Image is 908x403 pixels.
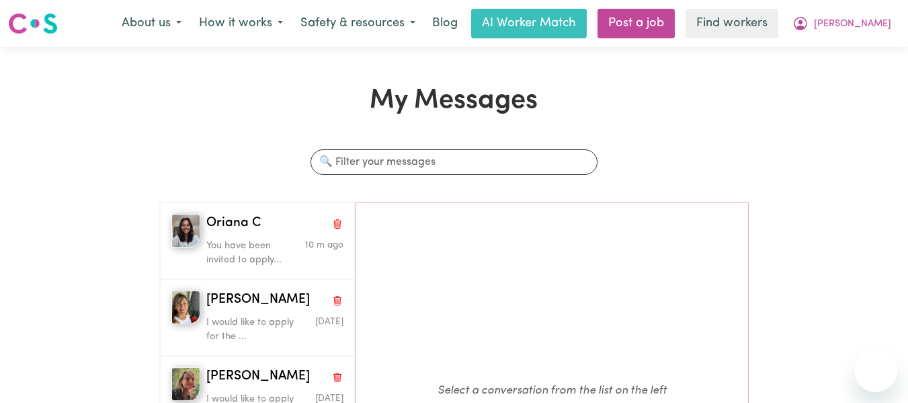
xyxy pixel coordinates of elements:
button: Safety & resources [292,9,424,38]
span: Message sent on April 4, 2025 [315,318,343,326]
p: I would like to apply for the ... [206,316,298,344]
iframe: Button to launch messaging window [854,349,897,392]
img: Oriana C [171,214,200,248]
button: Delete conversation [331,291,343,309]
a: Careseekers logo [8,8,58,39]
input: 🔍 Filter your messages [311,149,597,175]
button: How it works [190,9,292,38]
p: You have been invited to apply... [206,239,298,268]
img: Careseekers logo [8,11,58,36]
span: [PERSON_NAME] [206,291,310,310]
a: AI Worker Match [471,9,587,38]
a: Blog [424,9,466,38]
span: Message sent on May 2, 2024 [315,394,343,403]
span: [PERSON_NAME] [206,367,310,387]
a: Find workers [686,9,778,38]
span: Oriana C [206,214,261,233]
button: Delete conversation [331,215,343,232]
img: Cassidy H [171,291,200,324]
img: Harriet F [171,367,200,401]
button: About us [113,9,190,38]
button: My Account [784,9,900,38]
button: Cassidy H[PERSON_NAME]Delete conversationI would like to apply for the ...Message sent on April 4... [160,279,355,356]
a: Post a job [597,9,675,38]
button: Delete conversation [331,368,343,386]
button: Oriana COriana CDelete conversationYou have been invited to apply...Message sent on August 6, 2025 [160,203,355,279]
span: Message sent on August 6, 2025 [305,241,343,250]
em: Select a conversation from the list on the left [438,385,667,396]
span: [PERSON_NAME] [814,17,891,32]
h1: My Messages [159,85,749,117]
